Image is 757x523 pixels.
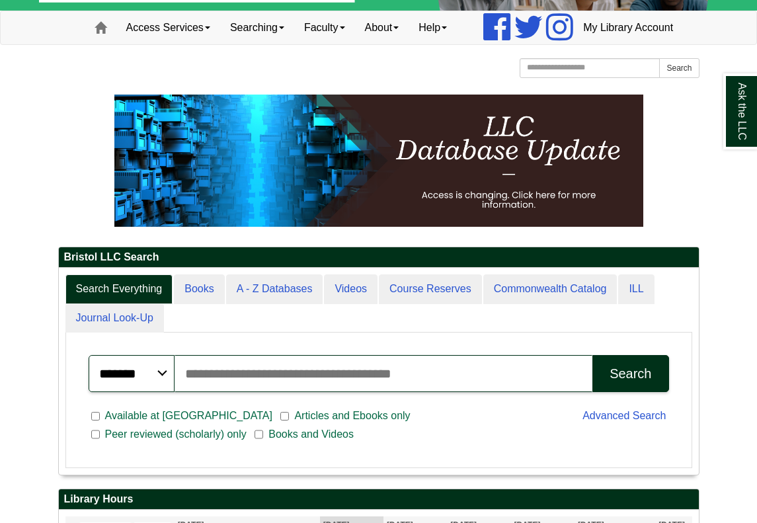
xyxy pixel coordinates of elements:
input: Available at [GEOGRAPHIC_DATA] [91,411,100,422]
h2: Bristol LLC Search [59,247,699,268]
a: Faculty [294,11,355,44]
a: A - Z Databases [226,274,323,304]
input: Books and Videos [255,428,263,440]
span: Articles and Ebooks only [289,408,415,424]
a: Books [174,274,224,304]
button: Search [659,58,699,78]
a: About [355,11,409,44]
span: Books and Videos [263,426,359,442]
a: Searching [220,11,294,44]
a: Course Reserves [379,274,482,304]
input: Articles and Ebooks only [280,411,289,422]
a: Search Everything [65,274,173,304]
span: Available at [GEOGRAPHIC_DATA] [100,408,278,424]
img: HTML tutorial [114,95,643,227]
input: Peer reviewed (scholarly) only [91,428,100,440]
a: Commonwealth Catalog [483,274,618,304]
a: My Library Account [573,11,683,44]
a: Journal Look-Up [65,303,164,333]
button: Search [592,355,668,392]
a: Videos [324,274,378,304]
div: Search [610,366,651,382]
a: Access Services [116,11,220,44]
h2: Library Hours [59,489,699,510]
span: Peer reviewed (scholarly) only [100,426,252,442]
a: Help [409,11,457,44]
a: Advanced Search [582,410,666,421]
a: ILL [618,274,654,304]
